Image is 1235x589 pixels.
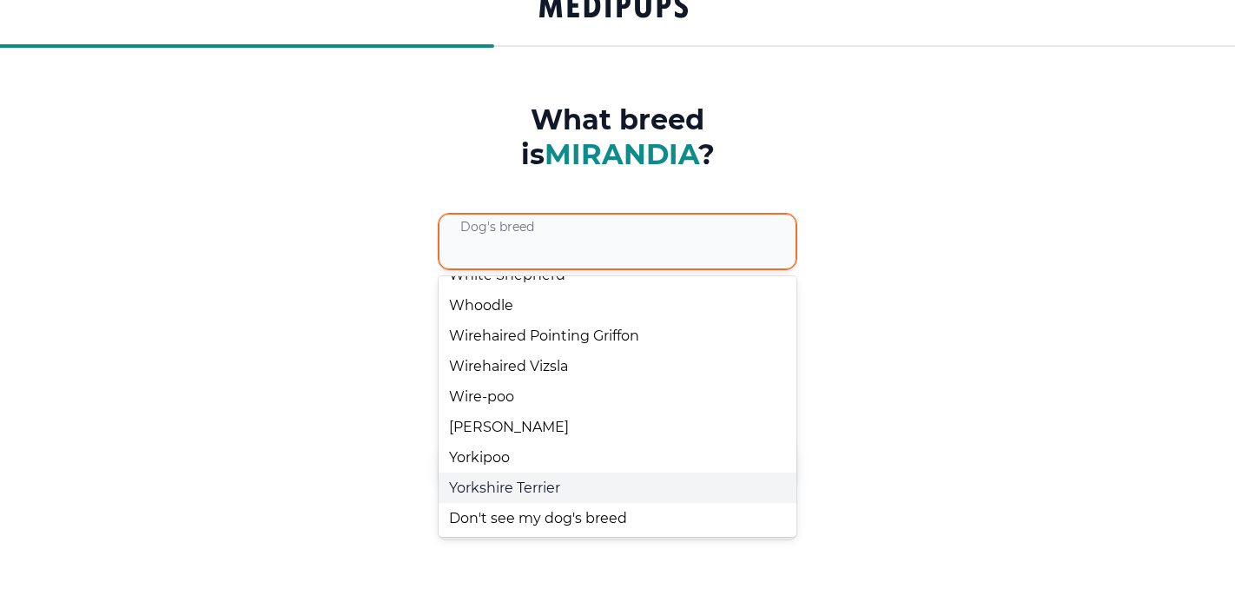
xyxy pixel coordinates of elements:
[449,449,510,466] font: Yorkipoo
[449,358,568,374] font: Wirehaired Vizsla
[439,412,796,442] div: [PERSON_NAME]
[439,290,796,321] div: Whoodle
[545,137,698,171] span: MIRANDIA
[439,321,796,351] div: Wirehaired Pointing Griffon
[439,381,796,412] div: Wire-poo
[439,503,796,533] div: Don't see my dog's breed
[439,473,796,503] div: Yorkshire Terrier
[439,103,796,172] h3: What breed is ?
